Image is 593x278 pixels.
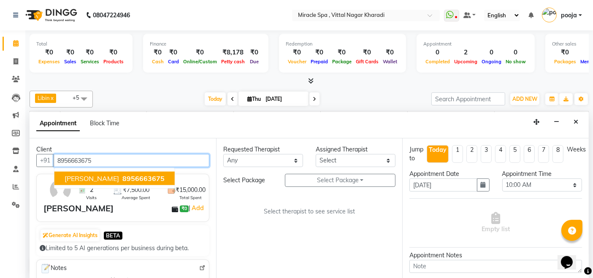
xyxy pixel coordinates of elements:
div: ₹0 [101,48,126,57]
span: heleni [495,111,581,122]
span: Today [205,92,226,105]
div: Select Package [217,176,279,185]
span: Total Spent [179,194,202,201]
span: Expenses [36,59,62,65]
span: Sales [62,59,79,65]
div: ₹0 [552,48,578,57]
span: pooja [561,11,577,20]
div: Therapist [30,111,60,120]
span: MS [PERSON_NAME] [147,111,233,122]
li: 4 [495,145,506,163]
input: Search Appointment [431,92,505,105]
span: Visits [86,194,97,201]
span: Libin [60,111,147,122]
span: Block Time [90,119,119,127]
div: Total [36,40,126,48]
span: Libin [38,94,50,101]
span: ₹0 [180,205,189,212]
div: ₹0 [181,48,219,57]
span: Completed [423,59,452,65]
span: Services [79,59,101,65]
span: Online/Custom [181,59,219,65]
div: Client [36,145,209,154]
span: Select therapist to see service list [264,207,355,216]
li: 3 [481,145,492,163]
div: ₹0 [381,48,399,57]
span: Petty cash [219,59,247,65]
img: avatar [48,178,73,202]
div: ₹8,178 [219,48,247,57]
span: Notes [40,263,67,274]
li: 8 [552,145,563,163]
div: ₹0 [330,48,354,57]
span: 8956663675 [122,174,165,183]
div: 0 [504,48,528,57]
div: 2 [452,48,479,57]
b: 08047224946 [93,3,130,27]
span: 2 [90,186,93,194]
span: Products [101,59,126,65]
span: Package [330,59,354,65]
span: Thu [245,96,263,102]
div: Jump to [409,145,423,163]
div: ₹0 [247,48,262,57]
li: 2 [466,145,477,163]
div: Weeks [567,145,586,154]
li: 1 [452,145,463,163]
div: 0 [423,48,452,57]
div: ₹0 [309,48,330,57]
button: ADD NEW [510,93,539,105]
div: ₹0 [286,48,309,57]
button: Generate AI Insights [41,229,100,241]
span: Appointment [36,116,80,131]
span: ADD NEW [512,96,537,102]
span: Wallet [381,59,399,65]
div: Finance [150,40,262,48]
input: yyyy-mm-dd [409,178,477,192]
span: No show [504,59,528,65]
button: +91 [36,154,54,167]
a: x [50,94,54,101]
div: Requested Therapist [223,145,303,154]
li: 6 [524,145,535,163]
div: ₹0 [150,48,166,57]
div: Appointment Notes [409,251,582,260]
div: ₹0 [166,48,181,57]
img: pooja [542,8,557,22]
div: Today [429,146,447,154]
span: Cash [150,59,166,65]
img: logo [22,3,79,27]
span: Voucher [286,59,309,65]
span: ₹7,500.00 [123,186,149,194]
div: 0 [479,48,504,57]
span: Empty list [482,212,510,234]
div: ₹0 [36,48,62,57]
iframe: chat widget [558,244,585,270]
span: +5 [73,94,86,101]
input: Search by Name/Mobile/Email/Code [54,154,209,167]
span: ₹15,000.00 [176,186,206,194]
li: 5 [509,145,520,163]
div: Redemption [286,40,399,48]
span: BETA [104,232,122,240]
span: [PERSON_NAME] [65,174,119,183]
div: ₹0 [62,48,79,57]
div: Appointment Date [409,170,489,178]
a: Add [190,203,205,213]
div: Assigned Therapist [316,145,395,154]
div: ₹0 [354,48,381,57]
span: [PERSON_NAME] [234,111,320,122]
div: ₹0 [79,48,101,57]
div: Limited to 5 AI generations per business during beta. [40,244,206,253]
span: [PERSON_NAME] [408,111,494,122]
button: Select Package [285,174,395,187]
div: Appointment Time [502,170,582,178]
button: Close [570,116,582,129]
span: Gift Cards [354,59,381,65]
span: Average Spent [122,194,150,201]
span: Prepaid [309,59,330,65]
span: | [189,203,205,213]
span: Packages [552,59,578,65]
input: 2025-09-04 [263,93,305,105]
span: [PERSON_NAME] [321,111,407,122]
